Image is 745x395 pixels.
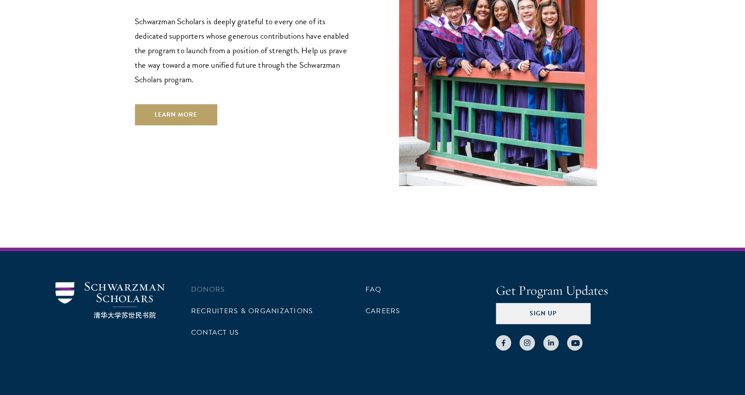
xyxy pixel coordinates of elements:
[365,284,382,295] a: FAQ
[55,282,165,318] img: Schwarzman Scholars
[365,306,401,316] a: Careers
[191,284,225,295] a: Donors
[191,306,313,316] a: Recruiters & Organizations
[135,14,355,87] p: Schwarzman Scholars is deeply grateful to every one of its dedicated supporters whose generous co...
[135,104,217,125] a: Learn More
[191,327,239,338] a: Contact Us
[496,303,590,324] button: Sign Up
[496,282,690,300] h4: Get Program Updates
